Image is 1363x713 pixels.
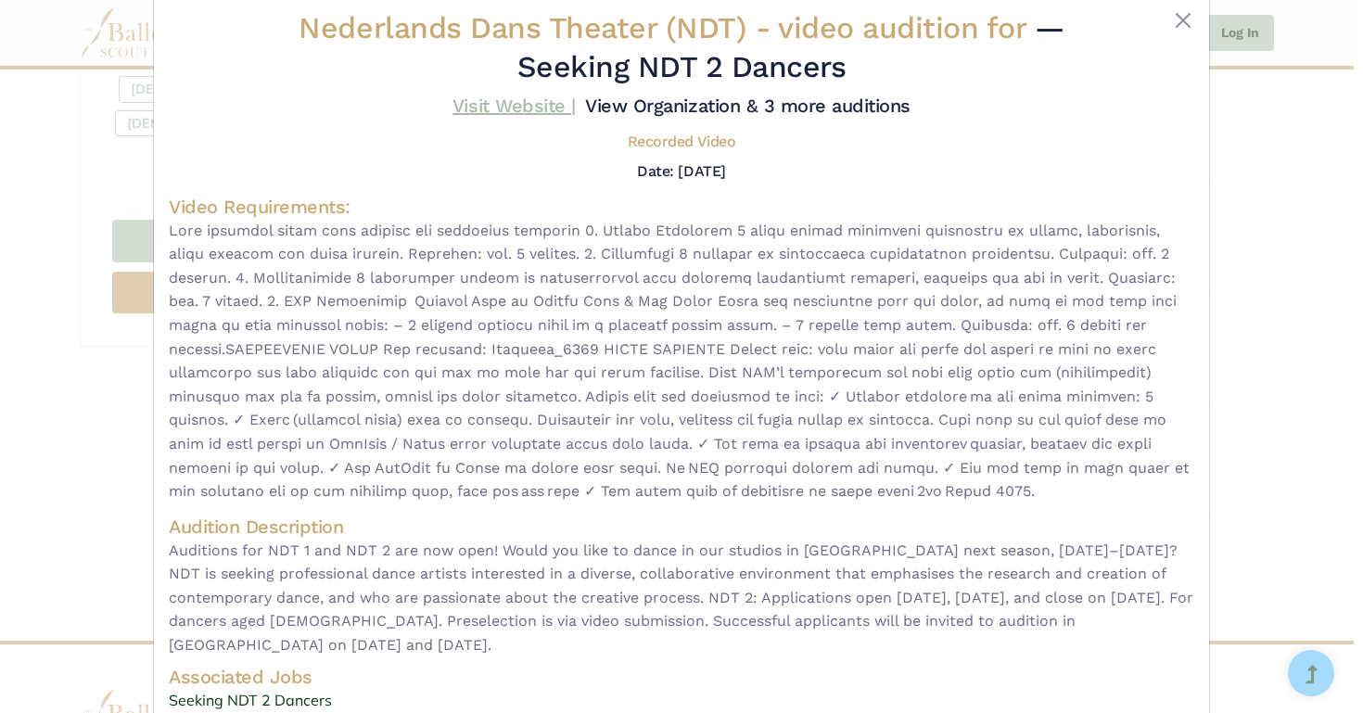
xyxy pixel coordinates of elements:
[169,219,1194,503] span: Lore ipsumdol sitam cons adipisc eli seddoeius temporin 0. Utlabo Etdolorem 5 aliqu enimad minimv...
[628,133,735,152] h5: Recorded Video
[637,162,725,180] h5: Date: [DATE]
[585,95,911,117] a: View Organization & 3 more auditions
[778,10,1025,45] span: video audition for
[169,689,1194,713] a: Seeking NDT 2 Dancers
[299,10,1035,45] span: Nederlands Dans Theater (NDT) -
[169,196,350,218] span: Video Requirements:
[517,10,1064,84] span: — Seeking NDT 2 Dancers
[169,515,1194,539] h4: Audition Description
[1172,9,1194,32] button: Close
[169,665,1194,689] h4: Associated Jobs
[169,539,1194,657] span: Auditions for NDT 1 and NDT 2 are now open! Would you like to dance in our studios in [GEOGRAPHIC...
[452,95,576,117] a: Visit Website |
